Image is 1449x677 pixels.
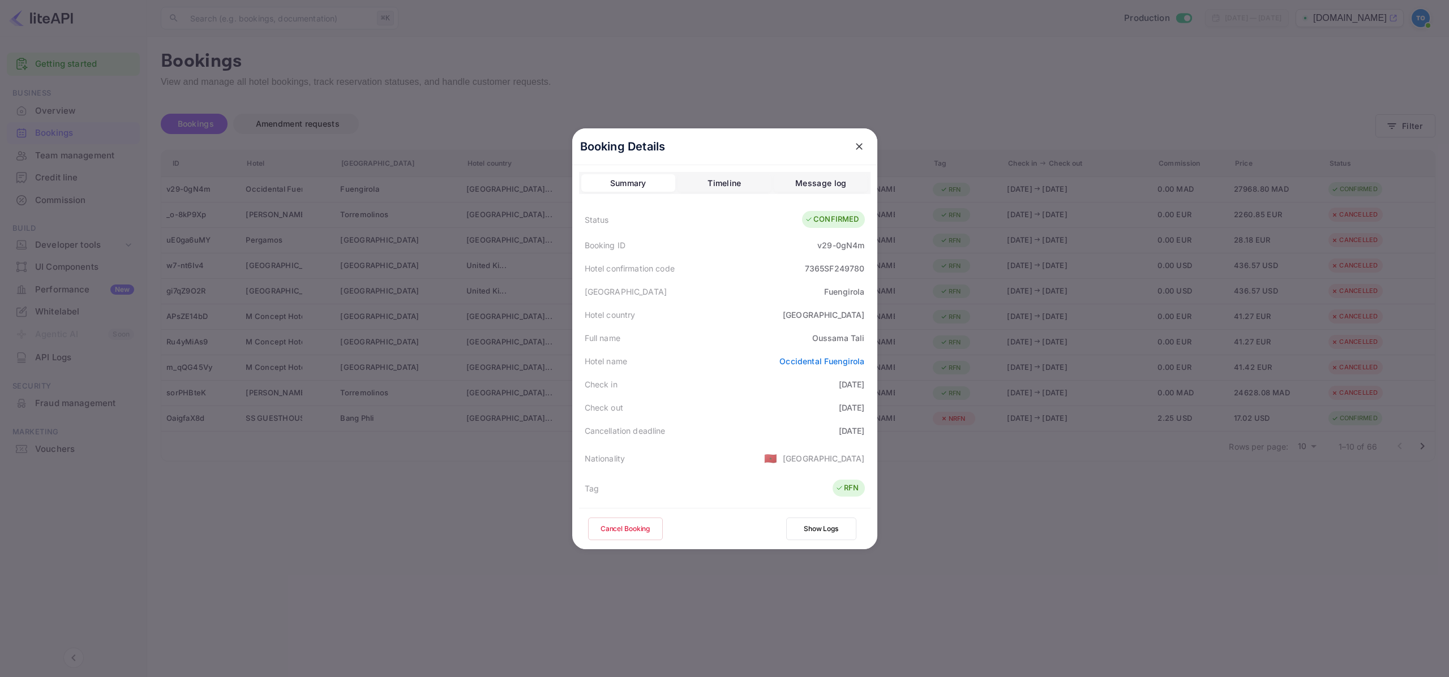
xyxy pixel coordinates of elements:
div: Check out [585,402,623,413]
div: [GEOGRAPHIC_DATA] [783,309,865,321]
div: Hotel name [585,355,628,367]
div: v29-0gN4m [817,239,864,251]
button: Message log [774,174,868,192]
button: Cancel Booking [588,518,663,540]
button: Timeline [678,174,771,192]
div: [GEOGRAPHIC_DATA] [585,286,667,297]
div: Cancellation deadline [585,425,666,437]
div: Check in [585,378,618,390]
button: Summary [581,174,675,192]
div: Summary [610,176,646,190]
div: [DATE] [839,425,865,437]
div: Nationality [585,452,625,464]
div: CONFIRMED [805,214,859,225]
div: Hotel country [585,309,636,321]
div: [DATE] [839,378,865,390]
div: Booking ID [585,239,626,251]
a: Occidental Fuengirola [779,356,864,366]
div: Tag [585,482,599,494]
div: Hotel confirmation code [585,262,675,274]
div: Fuengirola [824,286,865,297]
div: [DATE] [839,402,865,413]
div: [GEOGRAPHIC_DATA] [783,452,865,464]
div: Timeline [708,176,741,190]
div: RFN [835,482,859,494]
p: Booking Details [580,138,666,155]
div: Oussama Tali [812,332,865,344]
div: 7365SF249780 [805,262,865,274]
div: Message log [795,176,846,190]
span: United States [764,448,777,468]
button: Show Logs [786,518,856,540]
button: close [849,136,869,157]
div: Status [585,214,609,226]
div: Full name [585,332,620,344]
